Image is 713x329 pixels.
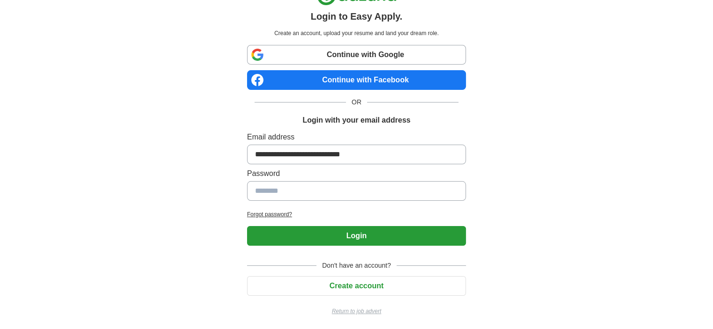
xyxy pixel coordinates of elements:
label: Password [247,168,466,179]
h1: Login with your email address [302,115,410,126]
span: Don't have an account? [316,261,397,271]
span: OR [346,97,367,107]
p: Create an account, upload your resume and land your dream role. [249,29,464,37]
h1: Login to Easy Apply. [311,9,403,23]
a: Forgot password? [247,210,466,219]
button: Create account [247,276,466,296]
a: Continue with Google [247,45,466,65]
label: Email address [247,132,466,143]
button: Login [247,226,466,246]
a: Return to job advert [247,307,466,315]
a: Continue with Facebook [247,70,466,90]
a: Create account [247,282,466,290]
